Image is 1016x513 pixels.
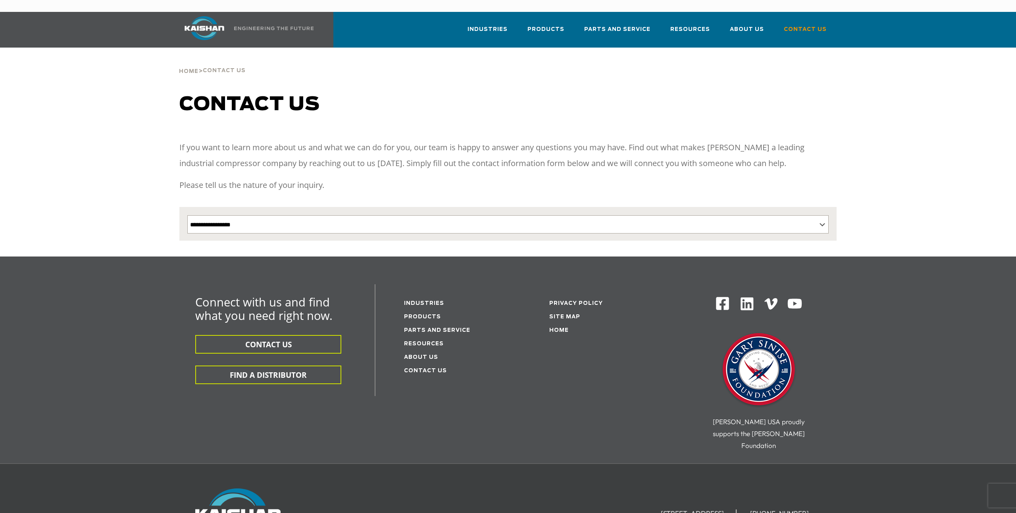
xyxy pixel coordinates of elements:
a: Parts and service [404,328,470,333]
span: Products [527,25,564,34]
img: kaishan logo [175,16,234,40]
a: Contact Us [404,368,447,373]
span: Contact us [179,95,320,114]
span: Contact Us [784,25,827,34]
a: Kaishan USA [175,12,315,48]
a: Products [404,314,441,320]
img: Vimeo [764,298,778,310]
a: Contact Us [784,19,827,46]
a: Site Map [549,314,580,320]
img: Engineering the future [234,27,314,30]
a: Industries [468,19,508,46]
button: FIND A DISTRIBUTOR [195,366,341,384]
a: About Us [730,19,764,46]
span: Industries [468,25,508,34]
a: Resources [404,341,444,346]
span: Resources [670,25,710,34]
a: Products [527,19,564,46]
span: About Us [730,25,764,34]
a: Privacy Policy [549,301,603,306]
span: Contact Us [203,68,246,73]
img: Gary Sinise Foundation [719,331,799,410]
img: Linkedin [739,296,755,312]
a: Resources [670,19,710,46]
a: Industries [404,301,444,306]
a: About Us [404,355,438,360]
a: Home [179,67,198,75]
button: CONTACT US [195,335,341,354]
span: [PERSON_NAME] USA proudly supports the [PERSON_NAME] Foundation [713,417,805,450]
p: If you want to learn more about us and what we can do for you, our team is happy to answer any qu... [179,140,837,171]
span: Home [179,69,198,74]
div: > [179,48,246,78]
a: Home [549,328,569,333]
a: Parts and Service [584,19,650,46]
p: Please tell us the nature of your inquiry. [179,177,837,193]
img: Youtube [787,296,802,312]
span: Parts and Service [584,25,650,34]
span: Connect with us and find what you need right now. [195,294,333,323]
img: Facebook [715,296,730,311]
